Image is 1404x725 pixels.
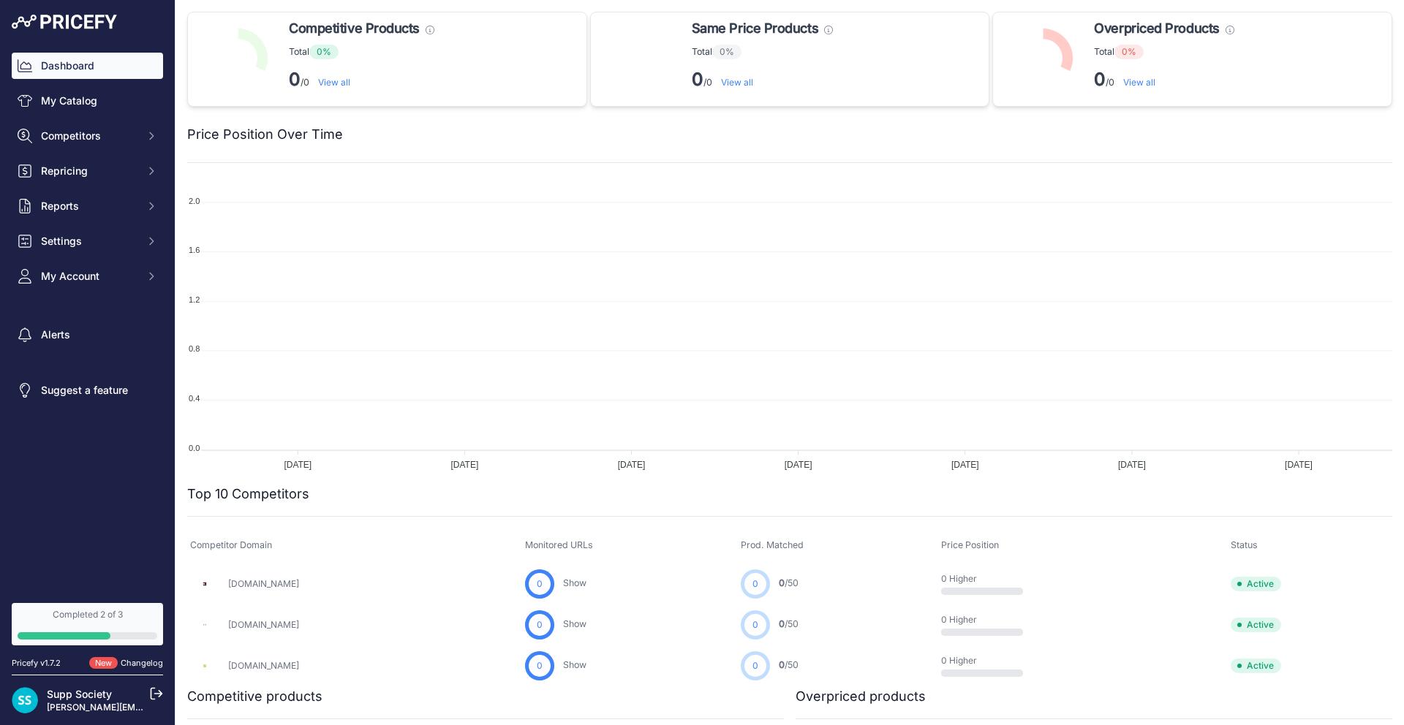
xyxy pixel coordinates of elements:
span: Overpriced Products [1094,18,1219,39]
span: 0 [537,659,543,672]
a: 0/50 [779,577,799,588]
tspan: [DATE] [451,460,479,470]
tspan: [DATE] [1118,460,1146,470]
a: Show [563,577,586,588]
span: 0 [537,618,543,631]
h2: Overpriced products [796,686,926,707]
button: Reports [12,193,163,219]
img: Pricefy Logo [12,15,117,29]
p: /0 [289,68,434,91]
span: Competitors [41,129,137,143]
h2: Competitive products [187,686,322,707]
nav: Sidebar [12,53,163,585]
p: /0 [1094,68,1234,91]
a: [DOMAIN_NAME] [228,578,299,589]
span: Price Position [941,539,999,550]
span: New [89,657,118,669]
span: Active [1231,658,1281,673]
tspan: [DATE] [785,460,812,470]
span: 0 [752,577,758,591]
a: My Catalog [12,88,163,114]
strong: 0 [289,69,301,90]
button: My Account [12,263,163,289]
span: 0% [309,45,339,59]
button: Repricing [12,158,163,184]
span: 0% [712,45,741,59]
span: 0% [1114,45,1144,59]
p: 0 Higher [941,655,1035,667]
p: 0 Higher [941,614,1035,626]
a: View all [1123,77,1155,88]
a: 0/50 [779,618,799,629]
span: Monitored URLs [525,539,593,550]
span: Prod. Matched [741,539,804,550]
a: Show [563,659,586,670]
button: Settings [12,228,163,254]
tspan: [DATE] [618,460,646,470]
span: 0 [779,577,785,588]
tspan: 2.0 [189,197,200,205]
div: Completed 2 of 3 [18,609,157,620]
span: Active [1231,577,1281,591]
p: Total [289,45,434,59]
h2: Top 10 Competitors [187,484,309,504]
span: Status [1231,539,1258,550]
span: 0 [752,659,758,672]
span: Reports [41,199,137,213]
tspan: 1.2 [189,295,200,304]
a: View all [318,77,350,88]
a: View all [721,77,753,88]
tspan: 0.0 [189,444,200,452]
span: Settings [41,234,137,248]
span: Repricing [41,164,137,178]
button: Competitors [12,123,163,149]
tspan: 0.4 [189,394,200,403]
span: 0 [779,618,785,629]
span: 0 [537,577,543,591]
a: Alerts [12,322,163,348]
a: Dashboard [12,53,163,79]
a: [DOMAIN_NAME] [228,660,299,671]
span: 0 [779,659,785,670]
span: Competitive Products [289,18,420,39]
p: Total [692,45,833,59]
a: Suggest a feature [12,377,163,403]
span: My Account [41,269,137,284]
p: 0 Higher [941,573,1035,585]
tspan: [DATE] [951,460,979,470]
div: Pricefy v1.7.2 [12,657,61,669]
h2: Price Position Over Time [187,124,343,145]
a: [DOMAIN_NAME] [228,619,299,630]
strong: 0 [692,69,703,90]
tspan: 0.8 [189,344,200,353]
span: Active [1231,618,1281,632]
tspan: 1.6 [189,246,200,254]
a: Changelog [121,658,163,668]
p: Total [1094,45,1234,59]
tspan: [DATE] [284,460,312,470]
a: 0/50 [779,659,799,670]
span: Same Price Products [692,18,818,39]
span: 0 [752,618,758,631]
a: Completed 2 of 3 [12,603,163,645]
a: Supp Society [47,688,112,700]
p: /0 [692,68,833,91]
a: Show [563,618,586,629]
strong: 0 [1094,69,1106,90]
a: [PERSON_NAME][EMAIL_ADDRESS][PERSON_NAME][DOMAIN_NAME] [47,702,344,713]
span: Competitor Domain [190,539,272,550]
tspan: [DATE] [1285,460,1313,470]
